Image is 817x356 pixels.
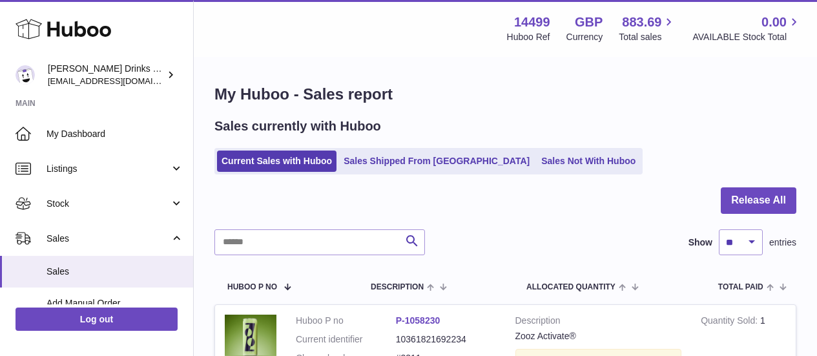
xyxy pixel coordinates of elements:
[16,65,35,85] img: internalAdmin-14499@internal.huboo.com
[701,315,760,329] strong: Quantity Sold
[515,315,682,330] strong: Description
[47,266,183,278] span: Sales
[296,333,396,346] dt: Current identifier
[396,315,440,326] a: P-1058230
[371,283,424,291] span: Description
[47,128,183,140] span: My Dashboard
[692,31,801,43] span: AVAILABLE Stock Total
[47,297,183,309] span: Add Manual Order
[566,31,603,43] div: Currency
[296,315,396,327] dt: Huboo P no
[47,198,170,210] span: Stock
[214,118,381,135] h2: Sales currently with Huboo
[396,333,496,346] dd: 10361821692234
[339,151,534,172] a: Sales Shipped From [GEOGRAPHIC_DATA]
[526,283,615,291] span: ALLOCATED Quantity
[622,14,661,31] span: 883.69
[688,236,712,249] label: Show
[47,163,170,175] span: Listings
[515,330,682,342] div: Zooz Activate®
[761,14,787,31] span: 0.00
[619,14,676,43] a: 883.69 Total sales
[692,14,801,43] a: 0.00 AVAILABLE Stock Total
[48,63,164,87] div: [PERSON_NAME] Drinks LTD (t/a Zooz)
[619,31,676,43] span: Total sales
[227,283,277,291] span: Huboo P no
[48,76,190,86] span: [EMAIL_ADDRESS][DOMAIN_NAME]
[217,151,336,172] a: Current Sales with Huboo
[507,31,550,43] div: Huboo Ref
[214,84,796,105] h1: My Huboo - Sales report
[718,283,763,291] span: Total paid
[721,187,796,214] button: Release All
[47,233,170,245] span: Sales
[514,14,550,31] strong: 14499
[769,236,796,249] span: entries
[575,14,603,31] strong: GBP
[537,151,640,172] a: Sales Not With Huboo
[16,308,178,331] a: Log out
